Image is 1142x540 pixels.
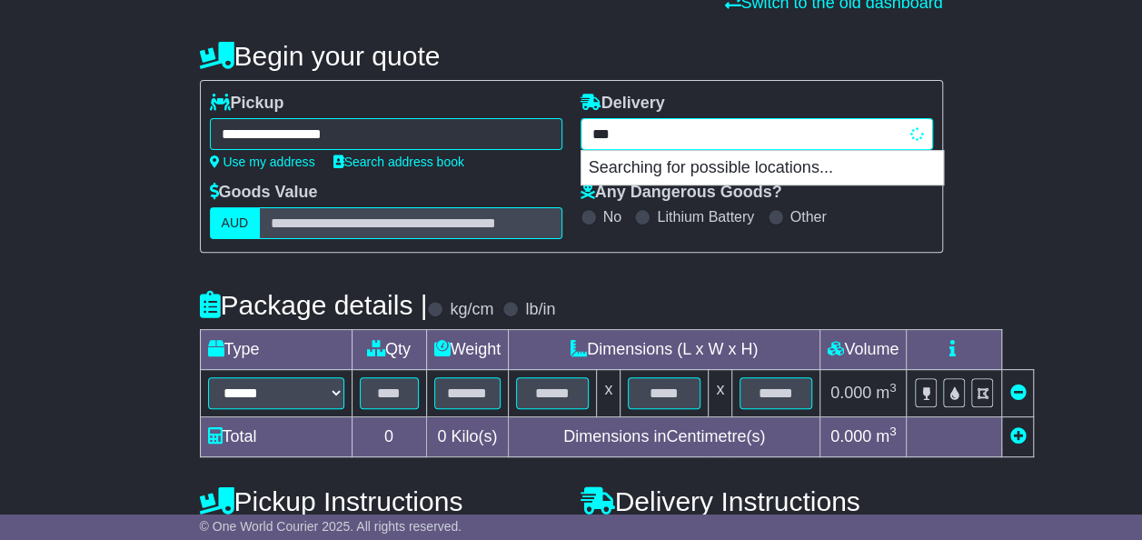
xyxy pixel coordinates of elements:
[450,300,493,320] label: kg/cm
[426,417,509,457] td: Kilo(s)
[200,330,352,370] td: Type
[876,427,897,445] span: m
[581,486,943,516] h4: Delivery Instructions
[581,94,665,114] label: Delivery
[210,207,261,239] label: AUD
[581,118,933,150] typeahead: Please provide city
[525,300,555,320] label: lb/in
[210,183,318,203] label: Goods Value
[581,151,943,185] p: Searching for possible locations...
[709,370,732,417] td: x
[889,381,897,395] sup: 3
[210,94,284,114] label: Pickup
[581,183,782,203] label: Any Dangerous Goods?
[1009,427,1026,445] a: Add new item
[657,208,754,225] label: Lithium Battery
[790,208,827,225] label: Other
[352,330,426,370] td: Qty
[200,417,352,457] td: Total
[200,519,462,534] span: © One World Courier 2025. All rights reserved.
[830,427,871,445] span: 0.000
[200,486,562,516] h4: Pickup Instructions
[352,417,426,457] td: 0
[830,384,871,402] span: 0.000
[509,330,820,370] td: Dimensions (L x W x H)
[603,208,621,225] label: No
[509,417,820,457] td: Dimensions in Centimetre(s)
[597,370,621,417] td: x
[200,290,428,320] h4: Package details |
[1009,384,1026,402] a: Remove this item
[820,330,907,370] td: Volume
[200,41,943,71] h4: Begin your quote
[876,384,897,402] span: m
[210,155,315,169] a: Use my address
[437,427,446,445] span: 0
[889,425,897,438] sup: 3
[333,155,464,169] a: Search address book
[426,330,509,370] td: Weight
